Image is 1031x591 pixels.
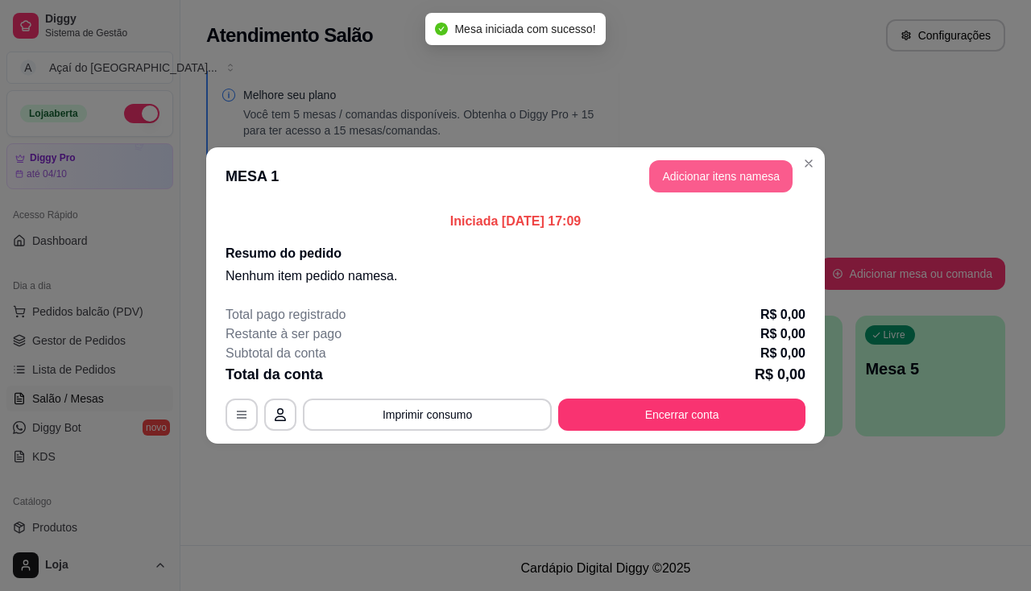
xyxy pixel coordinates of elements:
[755,363,805,386] p: R$ 0,00
[558,399,805,431] button: Encerrar conta
[303,399,552,431] button: Imprimir consumo
[454,23,595,35] span: Mesa iniciada com sucesso!
[226,244,805,263] h2: Resumo do pedido
[226,324,342,344] p: Restante à ser pago
[206,147,825,205] header: MESA 1
[226,305,346,324] p: Total pago registrado
[649,160,793,192] button: Adicionar itens namesa
[435,23,448,35] span: check-circle
[760,344,805,363] p: R$ 0,00
[226,344,326,363] p: Subtotal da conta
[226,363,323,386] p: Total da conta
[760,324,805,344] p: R$ 0,00
[796,151,822,176] button: Close
[226,212,805,231] p: Iniciada [DATE] 17:09
[226,267,805,286] p: Nenhum item pedido na mesa .
[760,305,805,324] p: R$ 0,00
